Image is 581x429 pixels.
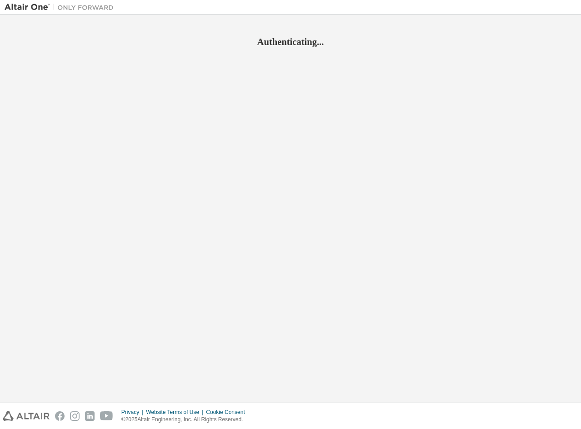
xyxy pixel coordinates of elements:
[5,36,576,48] h2: Authenticating...
[3,411,50,421] img: altair_logo.svg
[85,411,95,421] img: linkedin.svg
[206,409,250,416] div: Cookie Consent
[121,416,250,424] p: © 2025 Altair Engineering, Inc. All Rights Reserved.
[5,3,118,12] img: Altair One
[121,409,146,416] div: Privacy
[70,411,80,421] img: instagram.svg
[100,411,113,421] img: youtube.svg
[146,409,206,416] div: Website Terms of Use
[55,411,65,421] img: facebook.svg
